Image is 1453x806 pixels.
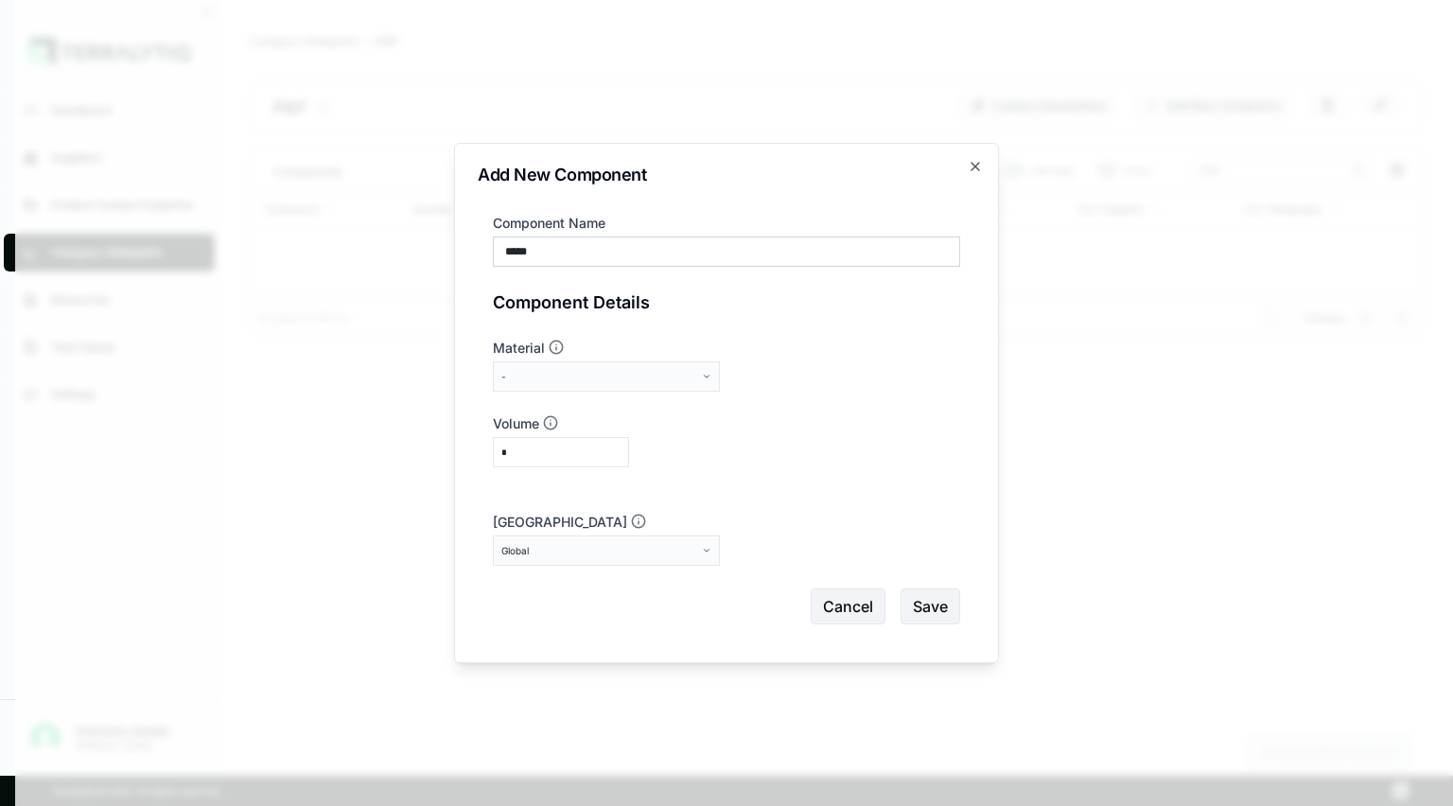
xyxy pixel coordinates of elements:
button: Global [493,535,720,566]
label: Material [493,339,960,358]
button: Save [901,588,960,624]
button: Cancel [811,588,885,624]
label: Volume [493,414,960,433]
div: Global [501,545,698,556]
label: Component Name [493,214,960,233]
button: - [493,361,720,392]
div: Component Details [493,289,960,316]
div: - [501,371,698,382]
h2: Add New Component [478,166,975,184]
label: [GEOGRAPHIC_DATA] [493,513,960,532]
